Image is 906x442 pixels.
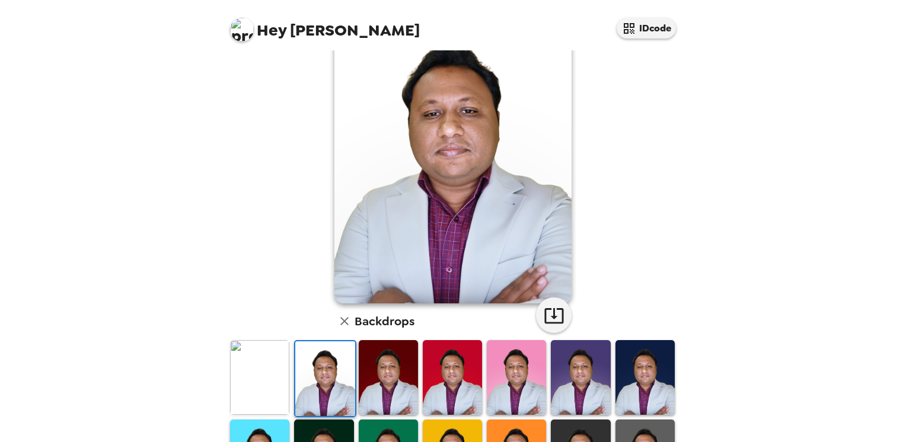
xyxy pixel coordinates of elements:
img: profile pic [230,18,254,41]
span: [PERSON_NAME] [230,12,420,39]
button: IDcode [617,18,676,39]
img: Original [230,340,289,414]
h6: Backdrops [355,312,414,331]
span: Hey [257,20,286,41]
img: user [334,7,572,303]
